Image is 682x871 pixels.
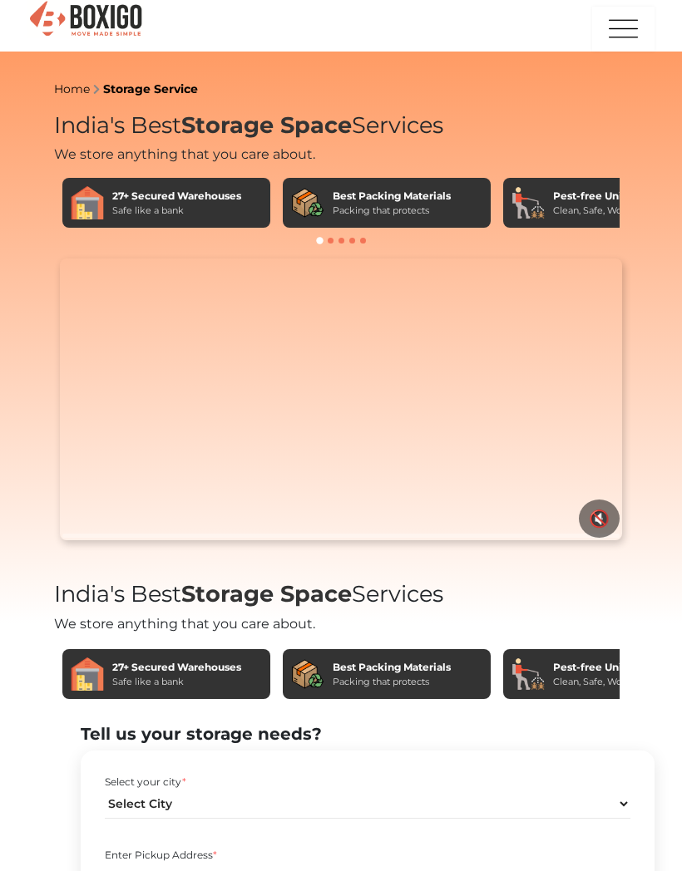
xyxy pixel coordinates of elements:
div: Clean, Safe, Worry-Free [553,204,658,218]
img: 27+ Secured Warehouses [71,186,104,219]
div: Pest-free Units [553,189,658,204]
div: Packing that protects [333,204,451,218]
div: 27+ Secured Warehouses [112,189,241,204]
div: We store anything that you care about. [54,614,628,634]
video: Your browser does not support the video tag. [60,258,622,539]
img: Pest-free Units [511,186,545,219]
div: 27+ Secured Warehouses [112,660,241,675]
div: Best Packing Materials [333,660,451,675]
a: Storage Service [103,81,198,96]
img: Best Packing Materials [291,186,324,219]
div: Enter Pickup Address [105,848,630,863]
img: Pest-free Units [511,657,545,691]
a: Home [54,81,90,96]
div: Select your city [105,775,630,790]
span: We store anything that you care about. [54,146,315,162]
div: Pest-free Units [553,660,658,675]
h2: Tell us your storage needs? [81,724,655,744]
img: Best Packing Materials [291,657,324,691]
h1: India's Best Services [54,581,628,608]
span: Storage Space [181,111,352,139]
img: menu [606,7,640,52]
div: Best Packing Materials [333,189,451,204]
h1: India's Best Services [54,112,628,140]
div: Safe like a bank [112,204,241,218]
button: 🔇 [579,499,620,538]
div: Packing that protects [333,675,451,689]
div: Safe like a bank [112,675,241,689]
div: Clean, Safe, Worry-Free [553,675,658,689]
img: 27+ Secured Warehouses [71,657,104,691]
span: Storage Space [181,580,352,608]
